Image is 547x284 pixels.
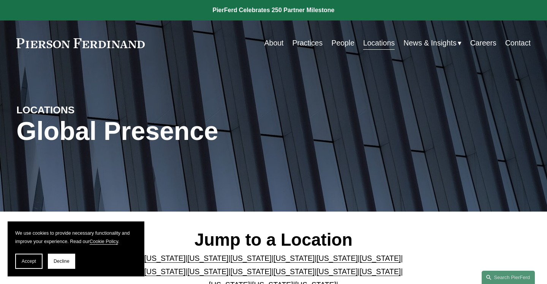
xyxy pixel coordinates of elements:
[16,116,359,146] h1: Global Presence
[144,254,185,262] a: [US_STATE]
[15,254,43,269] button: Accept
[331,36,354,50] a: People
[316,254,357,262] a: [US_STATE]
[505,36,531,50] a: Contact
[360,267,401,276] a: [US_STATE]
[187,267,228,276] a: [US_STATE]
[316,267,357,276] a: [US_STATE]
[15,229,137,246] p: We use cookies to provide necessary functionality and improve your experience. Read our .
[403,36,456,50] span: News & Insights
[22,259,36,264] span: Accept
[482,271,535,284] a: Search this site
[48,254,75,269] button: Decline
[264,36,284,50] a: About
[231,254,272,262] a: [US_STATE]
[273,254,315,262] a: [US_STATE]
[363,36,395,50] a: Locations
[231,267,272,276] a: [US_STATE]
[470,36,496,50] a: Careers
[360,254,401,262] a: [US_STATE]
[54,259,70,264] span: Decline
[90,239,118,244] a: Cookie Policy
[292,36,323,50] a: Practices
[16,104,145,116] h4: LOCATIONS
[144,267,185,276] a: [US_STATE]
[187,254,228,262] a: [US_STATE]
[273,267,315,276] a: [US_STATE]
[123,230,424,251] h2: Jump to a Location
[8,221,144,276] section: Cookie banner
[403,36,461,50] a: folder dropdown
